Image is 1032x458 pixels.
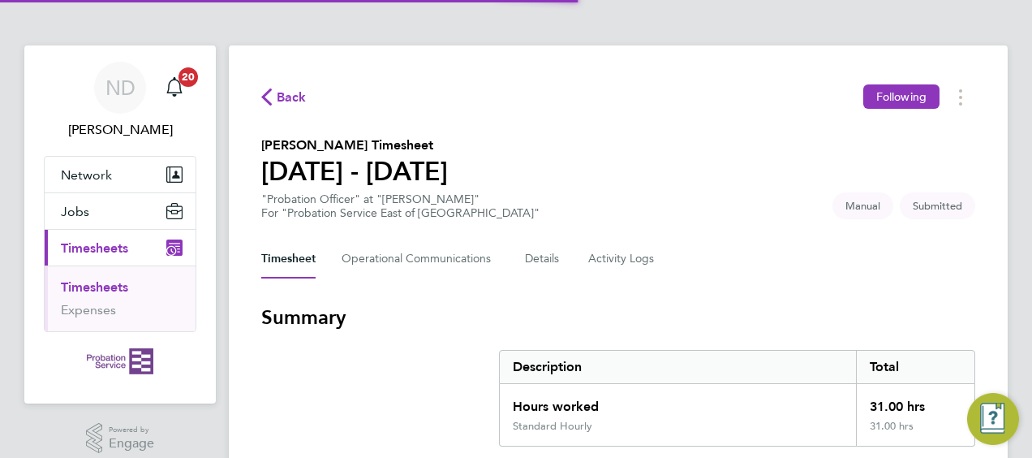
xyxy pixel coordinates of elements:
button: Activity Logs [588,240,656,279]
button: Timesheet [261,240,316,279]
button: Engage Resource Center [967,393,1019,445]
button: Details [525,240,562,279]
h2: [PERSON_NAME] Timesheet [261,136,448,155]
span: Powered by [109,423,154,437]
span: Back [277,88,307,107]
button: Following [863,84,940,109]
a: Go to home page [44,348,196,374]
div: Timesheets [45,266,196,331]
a: Powered byEngage [86,423,155,454]
button: Network [45,157,196,192]
a: Expenses [61,302,116,318]
a: Timesheets [61,279,128,295]
button: Back [261,87,307,107]
div: Hours worked [500,384,856,420]
div: Standard Hourly [513,420,592,433]
button: Jobs [45,193,196,229]
div: Summary [499,350,975,447]
button: Timesheets Menu [946,84,975,110]
button: Operational Communications [342,240,499,279]
h1: [DATE] - [DATE] [261,155,448,188]
div: Total [856,351,974,383]
span: This timesheet was manually created. [832,192,893,219]
span: Timesheets [61,240,128,256]
div: "Probation Officer" at "[PERSON_NAME]" [261,192,540,220]
div: 31.00 hrs [856,420,974,446]
h3: Summary [261,305,975,331]
div: Description [500,351,856,383]
span: Jobs [61,204,89,219]
div: 31.00 hrs [856,384,974,420]
span: Following [876,89,927,104]
span: Natalie Davison [44,120,196,140]
div: For "Probation Service East of [GEOGRAPHIC_DATA]" [261,206,540,220]
span: ND [105,77,135,98]
a: ND[PERSON_NAME] [44,62,196,140]
span: Network [61,167,112,183]
nav: Main navigation [24,45,216,404]
span: This timesheet is Submitted. [900,192,975,219]
a: 20 [158,62,191,114]
span: Engage [109,437,154,451]
img: probationservice-logo-retina.png [87,348,153,374]
span: 20 [178,67,198,87]
button: Timesheets [45,230,196,266]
